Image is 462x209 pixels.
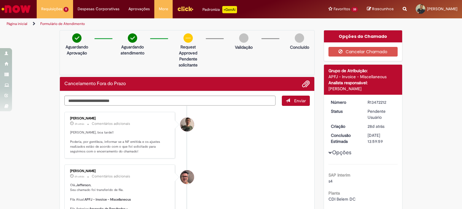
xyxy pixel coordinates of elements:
[326,108,363,114] dt: Status
[70,130,170,154] p: [PERSON_NAME], boa tarde!! Poderia, por gentileza, informar se a NF emitida e os ajustes realizad...
[294,98,306,103] span: Enviar
[324,30,402,42] div: Opções do Chamado
[282,96,310,106] button: Enviar
[174,56,203,68] p: Pendente solicitante
[328,196,356,202] span: CDI Belem DC
[351,7,358,12] span: 33
[328,47,398,57] button: Cancelar Chamado
[302,80,310,88] button: Adicionar anexos
[92,174,130,179] small: Comentários adicionais
[85,197,131,202] b: APFJ - Invoice - Miscellaneous
[41,6,62,12] span: Requisições
[326,123,363,129] dt: Criação
[222,6,237,13] p: +GenAi
[180,118,194,131] div: Alan Felipe Cazotto De Lima
[70,117,170,120] div: [PERSON_NAME]
[368,99,396,105] div: R13472212
[72,33,82,43] img: check-circle-green.png
[63,7,69,12] span: 5
[328,190,340,196] b: Planta
[92,121,130,126] small: Comentários adicionais
[334,6,350,12] span: Favoritos
[326,132,363,144] dt: Conclusão Estimada
[64,96,276,106] textarea: Digite sua mensagem aqui...
[202,6,237,13] div: Padroniza
[368,123,396,129] div: 02/09/2025 11:59:56
[40,21,85,26] a: Formulário de Atendimento
[1,3,32,15] img: ServiceNow
[159,6,168,12] span: More
[239,33,248,43] img: img-circle-grey.png
[328,172,350,178] b: SAP Interim
[328,68,398,74] div: Grupo de Atribuição:
[7,21,27,26] a: Página inicial
[62,44,91,56] p: Aguardando Aprovação
[75,122,84,126] span: 3h atrás
[368,132,396,144] div: [DATE] 13:59:59
[75,122,84,126] time: 29/09/2025 13:06:33
[78,6,119,12] span: Despesas Corporativas
[75,175,84,178] time: 29/09/2025 09:23:20
[368,108,396,120] div: Pendente Usuário
[183,33,193,43] img: circle-minus.png
[118,44,147,56] p: Aguardando atendimento
[368,124,384,129] time: 02/09/2025 11:59:56
[128,6,150,12] span: Aprovações
[174,44,203,56] p: request approved
[372,6,394,12] span: Rascunhos
[177,4,193,13] img: click_logo_yellow_360x200.png
[328,86,398,92] div: [PERSON_NAME]
[70,169,170,173] div: [PERSON_NAME]
[328,74,398,80] div: APFJ - Invoice - Miscellaneous
[64,81,126,87] h2: Cancelamento Fora do Prazo Histórico de tíquete
[368,124,384,129] span: 28d atrás
[326,99,363,105] dt: Número
[290,44,309,50] p: Concluído
[367,6,394,12] a: Rascunhos
[427,6,457,11] span: [PERSON_NAME]
[328,80,398,86] div: Analista responsável:
[295,33,304,43] img: img-circle-grey.png
[5,18,303,29] ul: Trilhas de página
[180,170,194,184] div: Eliezer De Farias
[75,175,84,178] span: 6h atrás
[76,183,91,187] b: Jefferson
[328,178,333,184] span: s4
[235,44,253,50] p: Validação
[128,33,137,43] img: check-circle-green.png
